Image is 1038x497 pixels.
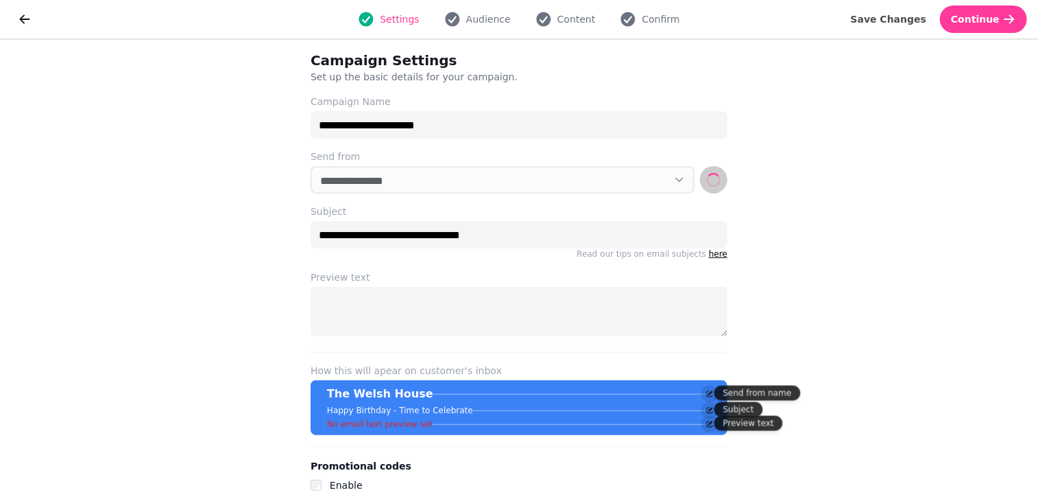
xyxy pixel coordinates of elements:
span: Continue [951,14,1000,24]
legend: Promotional codes [311,458,411,474]
label: Enable [330,480,363,491]
p: No email text preview set [327,419,433,430]
span: Confirm [642,12,679,26]
div: Send from name [714,386,801,401]
div: Subject [714,402,763,417]
span: Content [557,12,596,26]
span: Audience [466,12,511,26]
div: Preview text [714,416,783,431]
label: Campaign Name [311,95,727,108]
label: Send from [311,150,727,163]
a: here [709,249,727,259]
p: The Welsh House [327,386,433,402]
h2: Campaign Settings [311,51,574,70]
span: Settings [380,12,419,26]
p: Read our tips on email subjects [311,248,727,259]
button: go back [11,5,38,33]
p: Happy Birthday - Time to Celebrate [327,405,473,416]
label: How this will apear on customer's inbox [311,364,727,378]
label: Subject [311,205,727,218]
button: Continue [940,5,1027,33]
span: Save Changes [851,14,927,24]
button: Save Changes [840,5,938,33]
p: Set up the basic details for your campaign. [311,70,662,84]
label: Preview text [311,270,727,284]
